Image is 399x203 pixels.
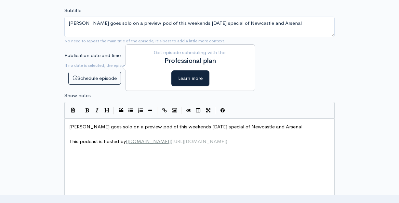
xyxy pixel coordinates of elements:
span: [ [126,138,127,144]
span: [URL][DOMAIN_NAME] [172,138,226,144]
button: Heading [102,106,112,115]
button: Insert Horizontal Line [145,106,155,115]
span: [PERSON_NAME] goes solo on a preview pod of this weekends [DATE] special of Newcastle and Arsenal [69,123,302,130]
label: Show notes [64,92,91,99]
button: Italic [92,106,102,115]
p: Get episode scheduling with the: [130,49,250,56]
button: Bold [82,106,92,115]
button: Numbered List [136,106,145,115]
i: | [113,107,114,114]
h2: Professional plan [130,57,250,65]
span: ) [226,138,227,144]
span: ] [169,138,171,144]
button: Quote [116,106,126,115]
button: Insert Show Notes Template [68,105,78,115]
label: Subtitle [64,7,81,14]
button: Toggle Fullscreen [203,106,213,115]
small: No need to repeat the main title of the episode, it's best to add a little more context. [64,38,225,44]
i: | [157,107,158,114]
button: Insert Image [169,106,179,115]
button: Schedule episode [68,72,121,85]
button: Generic List [126,106,136,115]
button: Learn more [171,70,209,86]
i: | [215,107,216,114]
i: | [181,107,182,114]
span: This podcast is hosted by [69,138,227,144]
span: [DOMAIN_NAME] [127,138,169,144]
button: Toggle Side by Side [193,106,203,115]
label: Publication date and time [64,52,121,59]
button: Create Link [160,106,169,115]
button: Markdown Guide [218,106,227,115]
span: ( [171,138,172,144]
button: Toggle Preview [184,106,193,115]
small: If no date is selected, the episode will be published immediately. [64,63,186,68]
